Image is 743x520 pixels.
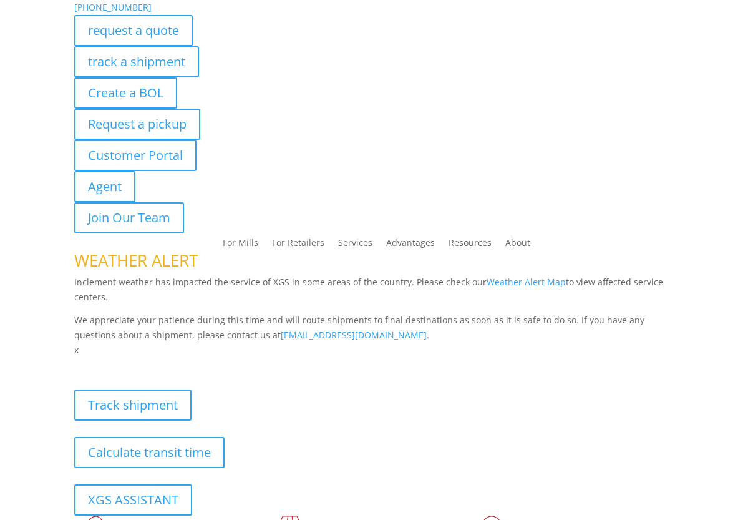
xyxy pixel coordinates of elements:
[74,313,669,343] p: We appreciate your patience during this time and will route shipments to final destinations as so...
[74,202,184,233] a: Join Our Team
[74,275,669,313] p: Inclement weather has impacted the service of XGS in some areas of the country. Please check our ...
[74,343,669,358] p: x
[74,77,177,109] a: Create a BOL
[281,329,427,341] a: [EMAIL_ADDRESS][DOMAIN_NAME]
[74,1,152,13] a: [PHONE_NUMBER]
[386,238,435,252] a: Advantages
[272,238,324,252] a: For Retailers
[74,46,199,77] a: track a shipment
[223,238,258,252] a: For Mills
[449,238,492,252] a: Resources
[74,360,352,371] b: Visibility, transparency, and control for your entire supply chain.
[487,276,566,288] a: Weather Alert Map
[74,109,200,140] a: Request a pickup
[74,390,192,421] a: Track shipment
[74,15,193,46] a: request a quote
[74,437,225,468] a: Calculate transit time
[505,238,530,252] a: About
[74,484,192,516] a: XGS ASSISTANT
[74,140,197,171] a: Customer Portal
[74,171,135,202] a: Agent
[338,238,372,252] a: Services
[74,249,198,272] span: WEATHER ALERT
